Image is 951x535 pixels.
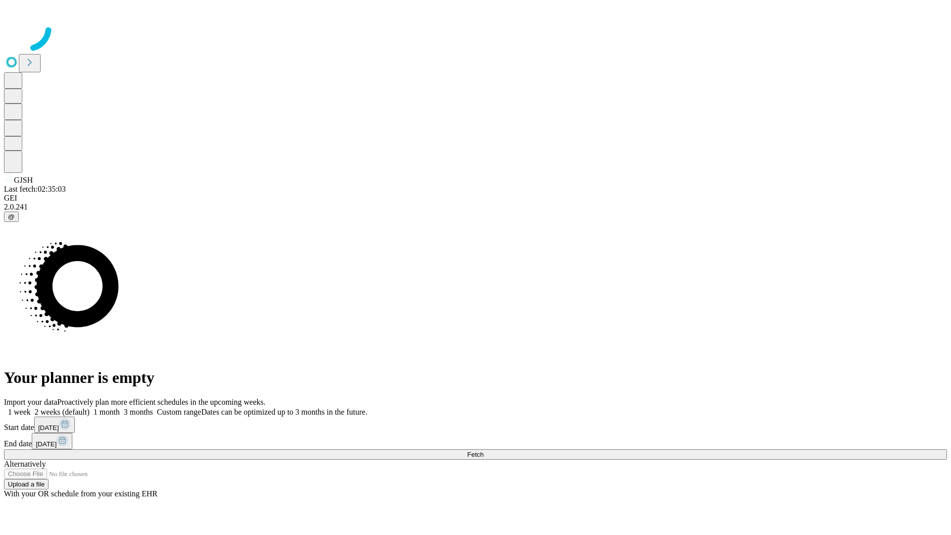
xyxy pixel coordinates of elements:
[124,408,153,416] span: 3 months
[4,460,46,468] span: Alternatively
[467,451,483,458] span: Fetch
[4,433,947,449] div: End date
[8,408,31,416] span: 1 week
[4,417,947,433] div: Start date
[4,212,19,222] button: @
[4,398,57,406] span: Import your data
[57,398,265,406] span: Proactively plan more efficient schedules in the upcoming weeks.
[35,408,90,416] span: 2 weeks (default)
[94,408,120,416] span: 1 month
[4,185,66,193] span: Last fetch: 02:35:03
[34,417,75,433] button: [DATE]
[201,408,367,416] span: Dates can be optimized up to 3 months in the future.
[32,433,72,449] button: [DATE]
[4,194,947,203] div: GEI
[4,449,947,460] button: Fetch
[14,176,33,184] span: GJSH
[157,408,201,416] span: Custom range
[4,489,158,498] span: With your OR schedule from your existing EHR
[4,369,947,387] h1: Your planner is empty
[4,203,947,212] div: 2.0.241
[4,479,49,489] button: Upload a file
[36,440,56,448] span: [DATE]
[38,424,59,431] span: [DATE]
[8,213,15,220] span: @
